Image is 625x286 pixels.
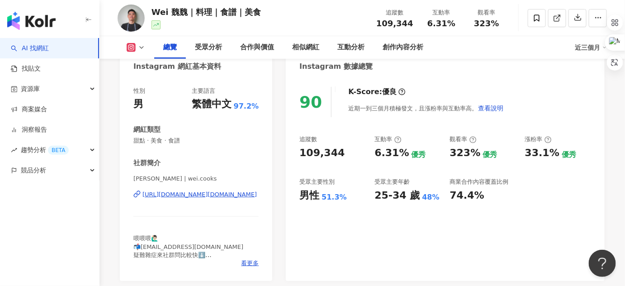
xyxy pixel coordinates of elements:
div: 51.3% [322,192,347,202]
div: [URL][DOMAIN_NAME][DOMAIN_NAME] [142,191,257,199]
div: 追蹤數 [299,135,317,143]
div: 74.4% [450,189,484,203]
div: 合作與價值 [240,42,274,53]
img: logo [7,12,56,30]
div: 受眾分析 [195,42,222,53]
iframe: Help Scout Beacon - Open [589,250,616,277]
div: 323% [450,146,481,160]
span: 323% [474,19,499,28]
div: 90 [299,93,322,111]
a: 洞察報告 [11,125,47,134]
div: 109,344 [299,146,345,160]
div: 總覽 [163,42,177,53]
div: 社群簡介 [133,158,161,168]
div: 優秀 [483,150,497,160]
div: 互動分析 [337,42,365,53]
div: 主要語言 [192,87,215,95]
div: 互動率 [374,135,401,143]
div: 優秀 [412,150,426,160]
div: 性別 [133,87,145,95]
a: 找貼文 [11,64,41,73]
div: 近三個月 [575,40,607,55]
div: 48% [422,192,440,202]
span: rise [11,147,17,153]
span: 看更多 [241,259,259,267]
span: 競品分析 [21,160,46,181]
img: KOL Avatar [118,5,145,32]
div: 6.31% [374,146,409,160]
div: 漲粉率 [525,135,552,143]
span: 97.2% [234,101,259,111]
span: 資源庫 [21,79,40,99]
div: 觀看率 [450,135,477,143]
div: 相似網紅 [292,42,319,53]
div: 互動率 [424,8,459,17]
div: 優秀 [562,150,576,160]
a: [URL][DOMAIN_NAME][DOMAIN_NAME] [133,191,259,199]
div: 男性 [299,189,319,203]
a: searchAI 找網紅 [11,44,49,53]
span: 6.31% [427,19,455,28]
div: K-Score : [348,87,406,97]
span: 甜點 · 美食 · 食譜 [133,137,259,145]
div: Wei 魏魏｜料理｜食譜｜美食 [152,6,261,18]
div: 受眾主要年齡 [374,178,410,186]
div: 創作內容分析 [383,42,423,53]
div: 觀看率 [469,8,504,17]
div: 商業合作內容覆蓋比例 [450,178,509,186]
div: Instagram 網紅基本資料 [133,62,221,71]
div: BETA [48,146,69,155]
div: 網紅類型 [133,125,161,134]
div: 繁體中文 [192,97,232,111]
span: 喂喂喂🙋🏻‍♂️ 📬[EMAIL_ADDRESS][DOMAIN_NAME] 疑難雜症來社群問比較快⬇️ 🌟新書預購開跑，限量購書禮發送中！⬇️ [133,235,243,267]
div: 追蹤數 [376,8,413,17]
div: 25-34 歲 [374,189,420,203]
span: 109,344 [376,19,413,28]
div: Instagram 數據總覽 [299,62,373,71]
div: 男 [133,97,143,111]
div: 近期一到三個月積極發文，且漲粉率與互動率高。 [348,99,504,117]
button: 查看說明 [478,99,504,117]
div: 優良 [382,87,397,97]
div: 受眾主要性別 [299,178,335,186]
div: 33.1% [525,146,559,160]
a: 商案媒合 [11,105,47,114]
span: [PERSON_NAME] | wei.cooks [133,175,259,183]
span: 查看說明 [478,105,503,112]
span: 趨勢分析 [21,140,69,160]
